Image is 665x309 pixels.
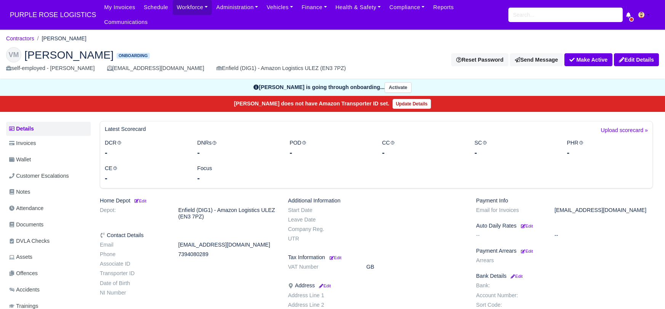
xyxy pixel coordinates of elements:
h6: Latest Scorecard [105,126,146,132]
span: Attendance [9,204,43,213]
button: Make Active [564,53,612,66]
div: Enfield (DIG1) - Amazon Logistics ULEZ (EN3 7PZ) [216,64,346,73]
dd: 7394080289 [173,251,282,258]
dt: Depot: [94,207,173,220]
small: Edit [510,274,522,279]
a: Accidents [6,282,91,297]
h6: Bank Details [476,273,653,279]
dt: -- [470,232,549,239]
small: Edit [521,249,533,253]
button: Reset Password [451,53,508,66]
a: Edit [133,198,146,204]
div: CC [377,139,469,158]
a: Wallet [6,152,91,167]
div: Vytautas Mackevicius [0,41,665,79]
dd: [EMAIL_ADDRESS][DOMAIN_NAME] [549,207,659,213]
div: POD [284,139,377,158]
button: Activate [385,82,411,93]
a: Edit Details [614,53,659,66]
div: CE [99,164,192,183]
a: Attendance [6,201,91,216]
dd: [EMAIL_ADDRESS][DOMAIN_NAME] [173,242,282,248]
div: VM [6,47,21,62]
dd: -- [549,232,659,239]
dt: Sort Code: [470,302,549,308]
dt: Leave Date [282,217,361,223]
small: Edit [330,255,341,260]
span: DVLA Checks [9,237,50,245]
span: Notes [9,188,30,196]
a: Edit [519,223,533,229]
div: SC [469,139,561,158]
dt: Address Line 2 [282,302,361,308]
dd: Enfield (DIG1) - Amazon Logistics ULEZ (EN3 7PZ) [173,207,282,220]
div: DNRs [192,139,284,158]
h6: Auto Daily Rates [476,223,653,229]
small: Edit [318,284,331,288]
span: Assets [9,253,32,261]
h6: Address [288,282,465,289]
a: Edit [328,254,341,260]
span: Invoices [9,139,36,148]
a: Customer Escalations [6,169,91,183]
div: - [290,147,371,158]
dt: Phone [94,251,173,258]
dt: Email [94,242,173,248]
li: [PERSON_NAME] [34,34,87,43]
a: DVLA Checks [6,234,91,248]
dt: Transporter ID [94,270,173,277]
div: - [197,147,279,158]
span: PURPLE ROSE LOGISTICS [6,7,100,22]
span: Onboarding [117,53,149,59]
a: Edit [519,248,533,254]
a: Documents [6,217,91,232]
span: Accidents [9,285,40,294]
small: Edit [521,224,533,228]
dt: Associate ID [94,261,173,267]
div: - [474,147,556,158]
dt: Bank: [470,282,549,289]
a: Edit [318,282,331,288]
dt: VAT Number [282,264,361,270]
div: - [105,147,186,158]
div: - [197,173,279,183]
a: PURPLE ROSE LOGISTICS [6,8,100,22]
dt: Company Reg. [282,226,361,233]
div: self-employed - [PERSON_NAME] [6,64,95,73]
div: PHR [561,139,654,158]
dt: Address Line 1 [282,292,361,299]
a: Offences [6,266,91,281]
div: DCR [99,139,192,158]
small: Edit [133,199,146,203]
dt: Account Number: [470,292,549,299]
a: Send Message [510,53,563,66]
h6: Contact Details [100,232,277,239]
dt: Date of Birth [94,280,173,287]
a: Update Details [393,99,431,109]
span: Wallet [9,155,31,164]
dd: GB [361,264,470,270]
div: Focus [192,164,284,183]
div: - [382,147,463,158]
span: [PERSON_NAME] [24,49,114,60]
div: [EMAIL_ADDRESS][DOMAIN_NAME] [107,64,204,73]
dt: Email for Invoices [470,207,549,213]
h6: Tax Information [288,254,465,261]
input: Search... [508,8,623,22]
h6: Payment Info [476,198,653,204]
a: Edit [510,273,522,279]
span: Customer Escalations [9,172,69,180]
a: Details [6,122,91,136]
dt: Start Date [282,207,361,213]
a: Contractors [6,35,34,41]
a: Assets [6,250,91,264]
h6: Additional Information [288,198,465,204]
dt: NI Number [94,290,173,296]
dt: Arrears [470,257,549,264]
h6: Payment Arrears [476,248,653,254]
h6: Home Depot [100,198,277,204]
a: Communications [100,15,152,30]
a: Invoices [6,136,91,151]
div: - [567,147,648,158]
span: Documents [9,220,43,229]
